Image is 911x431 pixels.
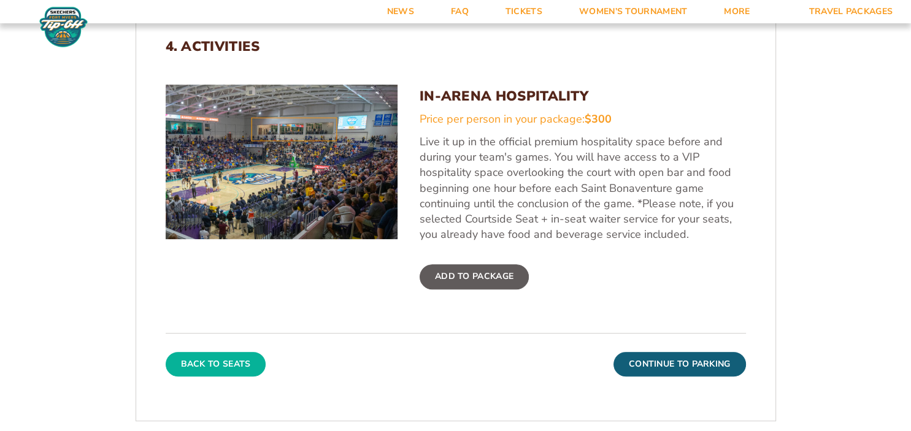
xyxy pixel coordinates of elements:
img: In-Arena Hospitality [166,85,398,239]
label: Add To Package [420,264,529,289]
span: $300 [585,112,612,126]
p: Live it up in the official premium hospitality space before and during your team's games. You wil... [420,134,746,242]
h2: 4. Activities [166,39,746,55]
button: Continue To Parking [613,352,746,376]
h3: In-Arena Hospitality [420,88,746,104]
img: Fort Myers Tip-Off [37,6,90,48]
button: Back To Seats [166,352,266,376]
div: Price per person in your package: [420,112,746,127]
